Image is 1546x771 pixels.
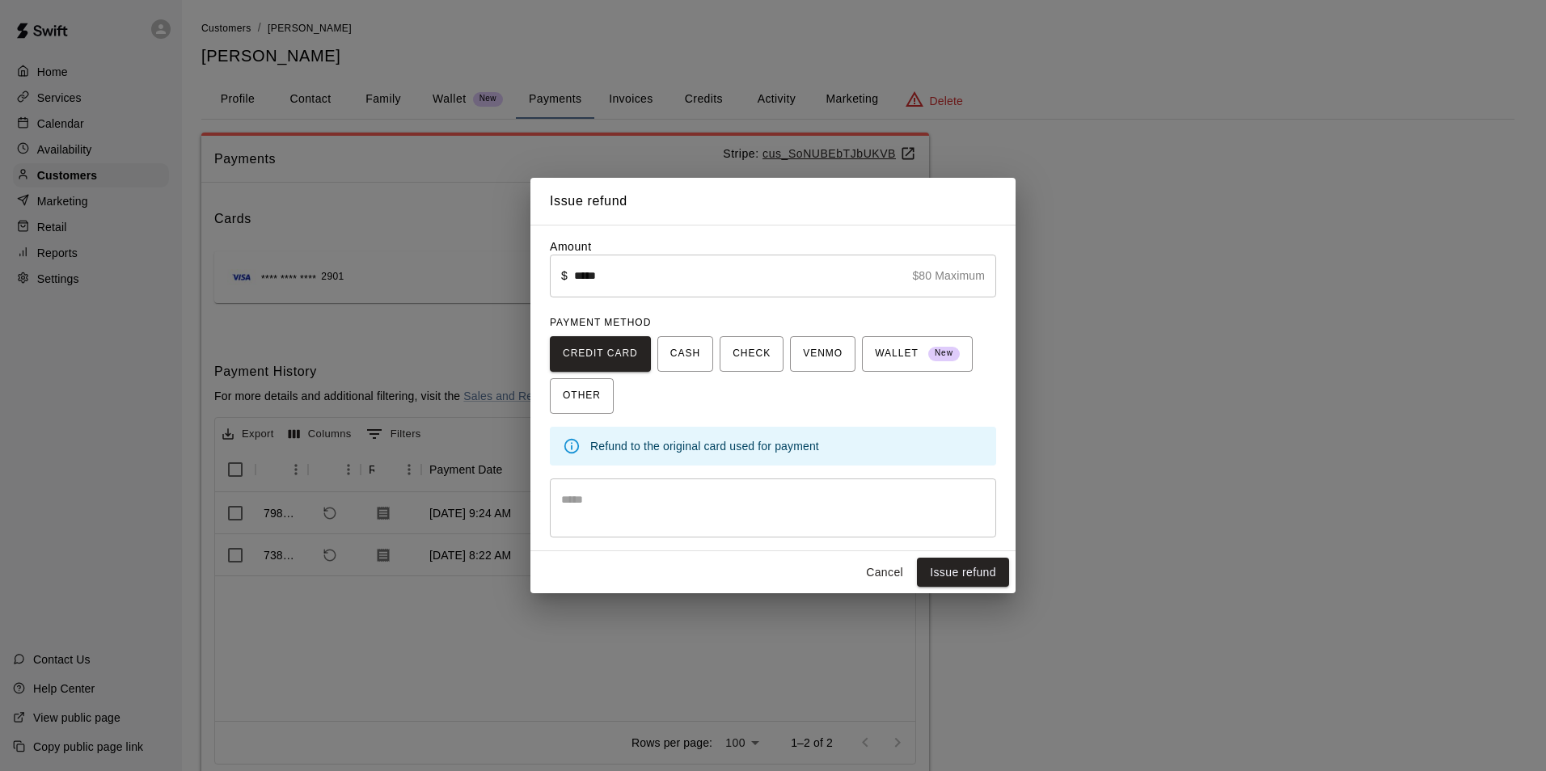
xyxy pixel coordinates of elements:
button: Cancel [859,558,910,588]
span: New [928,343,960,364]
button: CHECK [720,336,784,372]
p: $ [561,268,568,284]
button: VENMO [790,336,855,372]
p: $80 Maximum [912,268,985,284]
span: CASH [670,341,700,367]
span: OTHER [563,383,601,409]
span: VENMO [803,341,843,367]
button: Issue refund [917,558,1009,588]
button: OTHER [550,378,614,414]
h2: Issue refund [530,178,1016,225]
button: WALLET New [862,336,973,372]
button: CREDIT CARD [550,336,651,372]
button: CASH [657,336,713,372]
div: Refund to the original card used for payment [590,432,983,461]
span: CHECK [733,341,771,367]
span: WALLET [875,341,960,367]
label: Amount [550,240,592,253]
span: PAYMENT METHOD [550,317,651,328]
span: CREDIT CARD [563,341,638,367]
